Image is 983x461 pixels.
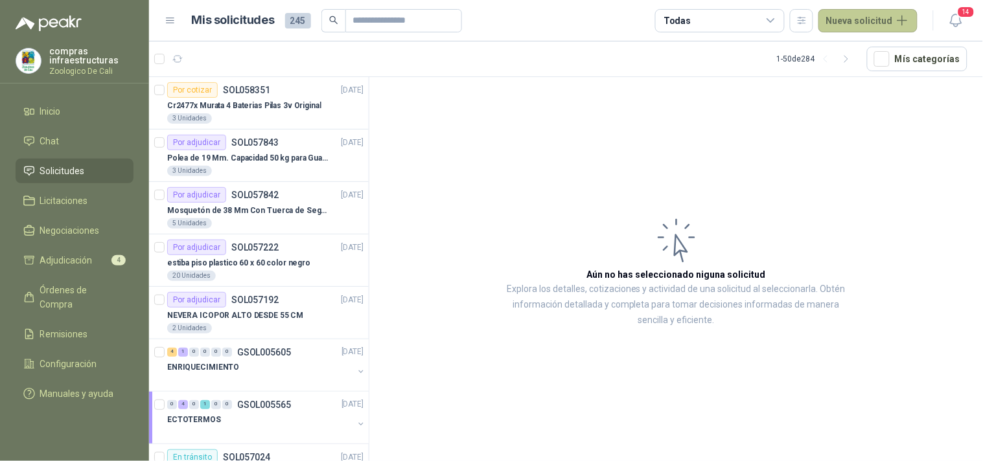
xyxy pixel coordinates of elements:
[167,292,226,308] div: Por adjudicar
[167,397,366,438] a: 0 4 0 1 0 0 GSOL005565[DATE] ECTOTERMOS
[167,257,310,269] p: estiba piso plastico 60 x 60 color negro
[167,100,321,112] p: Cr2477x Murata 4 Baterias Pilas 3v Original
[231,295,279,304] p: SOL057192
[231,138,279,147] p: SOL057843
[149,129,369,182] a: Por adjudicarSOL057843[DATE] Polea de 19 Mm. Capacidad 50 kg para Guaya. Cable O [GEOGRAPHIC_DATA...
[192,11,275,30] h1: Mis solicitudes
[40,253,93,267] span: Adjudicación
[16,248,133,273] a: Adjudicación4
[231,243,279,252] p: SOL057222
[664,14,691,28] div: Todas
[499,282,853,328] p: Explora los detalles, cotizaciones y actividad de una solicitud al seleccionarla. Obtén informaci...
[222,400,232,409] div: 0
[167,362,239,374] p: ENRIQUECIMIENTO
[189,348,199,357] div: 0
[222,348,232,357] div: 0
[40,194,88,208] span: Licitaciones
[16,352,133,376] a: Configuración
[16,381,133,406] a: Manuales y ayuda
[285,13,311,28] span: 245
[167,400,177,409] div: 0
[167,152,329,164] p: Polea de 19 Mm. Capacidad 50 kg para Guaya. Cable O [GEOGRAPHIC_DATA]
[200,400,210,409] div: 1
[40,387,114,401] span: Manuales y ayuda
[341,399,364,411] p: [DATE]
[40,357,97,371] span: Configuración
[189,400,199,409] div: 0
[16,278,133,317] a: Órdenes de Compra
[40,327,88,341] span: Remisiones
[231,190,279,199] p: SOL057842
[149,234,369,287] a: Por adjudicarSOL057222[DATE] estiba piso plastico 60 x 60 color negro20 Unidades
[167,348,177,357] div: 4
[167,344,366,386] a: 4 1 0 0 0 0 GSOL005605[DATE] ENRIQUECIMIENTO
[167,218,212,229] div: 5 Unidades
[149,287,369,339] a: Por adjudicarSOL057192[DATE] NEVERA ICOPOR ALTO DESDE 55 CM2 Unidades
[341,189,364,201] p: [DATE]
[200,348,210,357] div: 0
[341,242,364,254] p: [DATE]
[944,9,967,32] button: 14
[211,348,221,357] div: 0
[49,67,133,75] p: Zoologico De Cali
[149,77,369,129] a: Por cotizarSOL058351[DATE] Cr2477x Murata 4 Baterias Pilas 3v Original3 Unidades
[167,414,221,427] p: ECTOTERMOS
[16,129,133,153] a: Chat
[40,164,85,178] span: Solicitudes
[40,134,60,148] span: Chat
[16,322,133,346] a: Remisiones
[341,346,364,359] p: [DATE]
[167,187,226,203] div: Por adjudicar
[777,49,857,69] div: 1 - 50 de 284
[167,271,216,281] div: 20 Unidades
[178,348,188,357] div: 1
[341,137,364,149] p: [DATE]
[237,348,291,357] p: GSOL005605
[167,113,212,124] div: 3 Unidades
[167,323,212,333] div: 2 Unidades
[341,84,364,96] p: [DATE]
[40,223,100,238] span: Negociaciones
[16,49,41,73] img: Company Logo
[211,400,221,409] div: 0
[167,166,212,176] div: 3 Unidades
[16,188,133,213] a: Licitaciones
[329,16,338,25] span: search
[341,294,364,306] p: [DATE]
[167,82,218,98] div: Por cotizar
[167,205,329,217] p: Mosquetón de 38 Mm Con Tuerca de Seguridad. Carga 100 kg
[16,159,133,183] a: Solicitudes
[16,218,133,243] a: Negociaciones
[178,400,188,409] div: 4
[167,309,303,322] p: NEVERA ICOPOR ALTO DESDE 55 CM
[818,9,918,32] button: Nueva solicitud
[16,99,133,124] a: Inicio
[167,135,226,150] div: Por adjudicar
[16,16,82,31] img: Logo peakr
[223,85,270,95] p: SOL058351
[149,182,369,234] a: Por adjudicarSOL057842[DATE] Mosquetón de 38 Mm Con Tuerca de Seguridad. Carga 100 kg5 Unidades
[587,267,766,282] h3: Aún no has seleccionado niguna solicitud
[40,104,61,118] span: Inicio
[237,400,291,409] p: GSOL005565
[957,6,975,18] span: 14
[111,255,126,265] span: 4
[49,47,133,65] p: compras infraestructuras
[40,283,121,311] span: Órdenes de Compra
[867,47,967,71] button: Mís categorías
[167,240,226,255] div: Por adjudicar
